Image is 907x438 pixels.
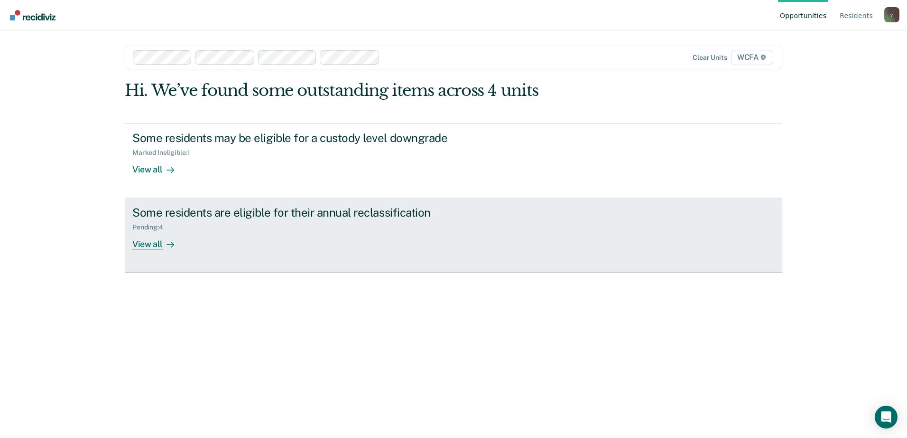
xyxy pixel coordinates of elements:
div: View all [132,156,185,175]
div: View all [132,231,185,250]
a: Some residents are eligible for their annual reclassificationPending:4View all [125,198,782,273]
div: Marked Ineligible : 1 [132,149,197,157]
button: Profile dropdown button [884,7,899,22]
div: v [884,7,899,22]
div: Some residents may be eligible for a custody level downgrade [132,131,465,145]
div: Open Intercom Messenger [875,406,898,428]
div: Clear units [693,54,727,62]
span: WCFA [731,50,772,65]
img: Recidiviz [10,10,56,20]
div: Pending : 4 [132,223,171,231]
a: Some residents may be eligible for a custody level downgradeMarked Ineligible:1View all [125,123,782,198]
div: Some residents are eligible for their annual reclassification [132,206,465,219]
div: Hi. We’ve found some outstanding items across 4 units [125,81,651,100]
